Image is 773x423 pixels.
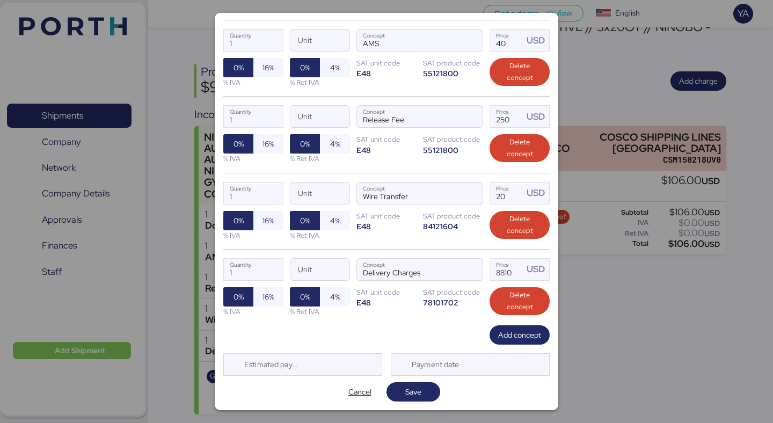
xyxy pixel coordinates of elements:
[423,211,483,221] div: SAT product code
[223,134,253,154] button: 0%
[290,77,350,87] div: % Ret IVA
[223,287,253,307] button: 0%
[423,134,483,144] div: SAT product code
[253,287,283,307] button: 16%
[262,137,274,150] span: 16%
[460,261,483,283] button: ConceptConcept
[357,183,457,204] input: Concept
[234,290,244,303] span: 0%
[300,214,310,227] span: 0%
[356,297,417,308] div: E48
[224,259,283,280] input: Quantity
[356,68,417,78] div: E48
[423,58,483,68] div: SAT product code
[262,290,274,303] span: 16%
[290,230,350,240] div: % Ret IVA
[460,108,483,131] button: ConceptConcept
[490,134,550,162] button: Delete concept
[224,106,283,127] input: Quantity
[356,145,417,155] div: E48
[290,307,350,317] div: % Ret IVA
[490,58,550,86] button: Delete concept
[330,137,340,150] span: 4%
[490,211,550,239] button: Delete concept
[224,183,283,204] input: Quantity
[290,106,349,127] input: Unit
[356,211,417,221] div: SAT unit code
[320,287,350,307] button: 4%
[290,211,320,230] button: 0%
[300,137,310,150] span: 0%
[330,61,340,74] span: 4%
[386,382,440,402] button: Save
[223,77,283,87] div: % IVA
[290,183,349,204] input: Unit
[253,134,283,154] button: 16%
[423,297,483,308] div: 78101702
[223,154,283,164] div: % IVA
[333,382,386,402] button: Cancel
[498,329,541,341] span: Add concept
[224,30,283,51] input: Quantity
[460,32,483,55] button: ConceptConcept
[348,385,371,398] span: Cancel
[253,58,283,77] button: 16%
[527,110,549,123] div: USD
[527,34,549,47] div: USD
[356,134,417,144] div: SAT unit code
[498,213,541,237] span: Delete concept
[253,211,283,230] button: 16%
[262,61,274,74] span: 16%
[234,214,244,227] span: 0%
[423,221,483,231] div: 84121604
[223,58,253,77] button: 0%
[405,385,421,398] span: Save
[330,290,340,303] span: 4%
[330,214,340,227] span: 4%
[234,61,244,74] span: 0%
[290,58,320,77] button: 0%
[357,106,457,127] input: Concept
[490,287,550,315] button: Delete concept
[527,262,549,276] div: USD
[300,61,310,74] span: 0%
[234,137,244,150] span: 0%
[223,230,283,240] div: % IVA
[498,289,541,313] span: Delete concept
[356,287,417,297] div: SAT unit code
[290,134,320,154] button: 0%
[490,325,550,345] button: Add concept
[320,134,350,154] button: 4%
[490,106,523,127] input: Price
[490,259,523,280] input: Price
[490,30,523,51] input: Price
[490,183,523,204] input: Price
[262,214,274,227] span: 16%
[223,211,253,230] button: 0%
[320,211,350,230] button: 4%
[423,68,483,78] div: 55121800
[320,58,350,77] button: 4%
[356,58,417,68] div: SAT unit code
[423,287,483,297] div: SAT product code
[356,221,417,231] div: E48
[290,30,349,51] input: Unit
[357,259,457,280] input: Concept
[357,30,457,51] input: Concept
[300,290,310,303] span: 0%
[460,185,483,207] button: ConceptConcept
[223,307,283,317] div: % IVA
[498,60,541,84] span: Delete concept
[290,154,350,164] div: % Ret IVA
[290,259,349,280] input: Unit
[498,136,541,160] span: Delete concept
[290,287,320,307] button: 0%
[423,145,483,155] div: 55121800
[527,186,549,200] div: USD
